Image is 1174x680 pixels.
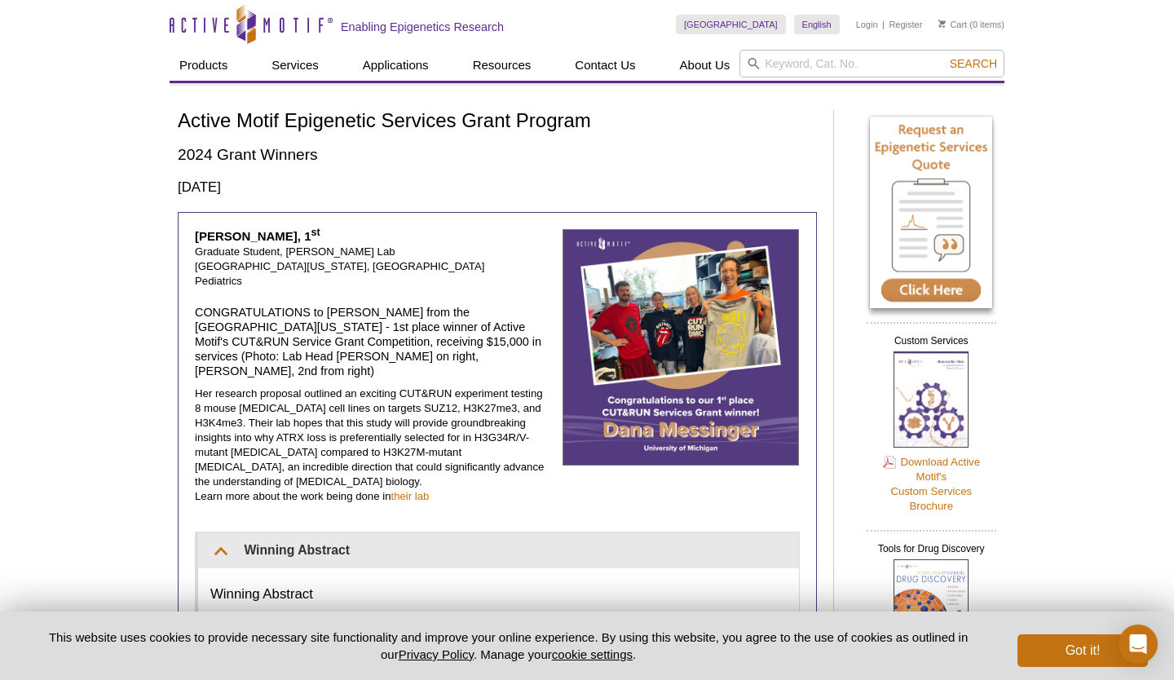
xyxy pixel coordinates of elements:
[883,454,981,514] a: Download Active Motif'sCustom ServicesBrochure
[794,15,840,34] a: English
[210,585,787,604] h3: Winning Abstract
[938,20,946,28] img: Your Cart
[170,50,237,81] a: Products
[552,647,633,661] button: cookie settings
[195,260,484,272] span: [GEOGRAPHIC_DATA][US_STATE], [GEOGRAPHIC_DATA]
[195,275,242,287] span: Pediatrics
[178,110,817,134] h1: Active Motif Epigenetic Services Grant Program
[950,57,997,70] span: Search
[870,117,992,308] img: Request an Epigenetic Services Quote
[1017,634,1148,667] button: Got it!
[945,56,1002,71] button: Search
[195,229,320,243] strong: [PERSON_NAME], 1
[353,50,439,81] a: Applications
[178,178,817,197] h3: [DATE]
[178,144,817,166] h2: 2024 Grant Winners
[882,15,885,34] li: |
[867,322,997,351] h2: Custom Services
[1119,625,1158,664] div: Open Intercom Messenger
[195,305,550,378] h4: CONGRATULATIONS to [PERSON_NAME] from the [GEOGRAPHIC_DATA][US_STATE] - 1st place winner of Activ...
[938,19,967,30] a: Cart
[670,50,740,81] a: About Us
[739,50,1004,77] input: Keyword, Cat. No.
[563,229,800,466] img: Dana Messinger
[341,20,504,34] h2: Enabling Epigenetics Research
[938,15,1004,34] li: (0 items)
[399,647,474,661] a: Privacy Policy
[391,490,429,502] a: their lab
[894,559,969,656] img: Tools for Drug Discovery
[463,50,541,81] a: Resources
[676,15,786,34] a: [GEOGRAPHIC_DATA]
[565,50,645,81] a: Contact Us
[198,532,799,568] summary: Winning Abstract
[195,386,550,504] p: Her research proposal outlined an exciting CUT&RUN experiment testing 8 mouse [MEDICAL_DATA] cell...
[867,530,997,559] h2: Tools for Drug Discovery
[889,19,922,30] a: Register
[262,50,329,81] a: Services
[195,245,395,258] span: Graduate Student, [PERSON_NAME] Lab
[856,19,878,30] a: Login
[311,227,320,238] sup: st
[26,629,991,663] p: This website uses cookies to provide necessary site functionality and improve your online experie...
[894,351,969,448] img: Custom Services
